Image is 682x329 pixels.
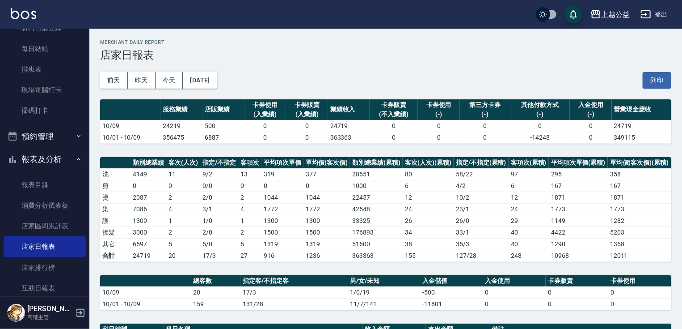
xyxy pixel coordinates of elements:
[509,203,549,215] td: 24
[303,192,350,203] td: 1044
[166,203,200,215] td: 4
[370,132,418,143] td: 0
[513,110,568,119] div: (-)
[161,120,203,132] td: 24219
[286,120,328,132] td: 0
[202,99,244,120] th: 店販業績
[454,203,509,215] td: 23 / 1
[200,180,238,192] td: 0 / 0
[166,250,200,261] td: 20
[572,110,610,119] div: (-)
[238,215,261,226] td: 1
[131,238,166,250] td: 6597
[403,203,454,215] td: 24
[509,157,549,169] th: 客項次(累積)
[509,250,549,261] td: 248
[261,157,303,169] th: 平均項次單價
[350,157,403,169] th: 類別總業績(累積)
[238,226,261,238] td: 2
[509,215,549,226] td: 29
[100,72,128,89] button: 前天
[100,180,131,192] td: 剪
[549,226,608,238] td: 4422
[261,250,303,261] td: 916
[483,286,546,298] td: 0
[372,100,416,110] div: 卡券販賣
[288,110,326,119] div: (入業績)
[462,100,508,110] div: 第三方卡券
[510,132,570,143] td: -14248
[100,238,131,250] td: 其它
[100,275,671,310] table: a dense table
[454,180,509,192] td: 4 / 2
[460,132,510,143] td: 0
[403,168,454,180] td: 80
[460,120,510,132] td: 0
[131,168,166,180] td: 4149
[131,215,166,226] td: 1300
[643,72,671,89] button: 列印
[238,157,261,169] th: 客項次
[403,180,454,192] td: 6
[572,100,610,110] div: 入金使用
[549,203,608,215] td: 1773
[200,226,238,238] td: 2 / 0
[4,148,86,171] button: 報表及分析
[608,192,671,203] td: 1871
[4,125,86,148] button: 預約管理
[200,168,238,180] td: 9 / 2
[156,72,183,89] button: 今天
[100,120,161,132] td: 10/09
[328,120,370,132] td: 24719
[608,215,671,226] td: 1282
[303,238,350,250] td: 1319
[303,226,350,238] td: 1500
[403,215,454,226] td: 26
[513,100,568,110] div: 其他付款方式
[202,132,244,143] td: 6887
[166,157,200,169] th: 客次(人次)
[244,120,286,132] td: 0
[238,180,261,192] td: 0
[238,168,261,180] td: 13
[549,192,608,203] td: 1871
[418,132,460,143] td: 0
[191,286,241,298] td: 20
[247,110,284,119] div: (入業績)
[4,38,86,59] a: 每日結帳
[303,168,350,180] td: 377
[27,313,73,321] p: 高階主管
[454,226,509,238] td: 33 / 1
[4,80,86,100] a: 現場電腦打卡
[350,238,403,250] td: 51600
[350,250,403,261] td: 363363
[166,180,200,192] td: 0
[131,157,166,169] th: 類別總業績
[100,298,191,310] td: 10/01 - 10/09
[348,286,421,298] td: 1/0/19
[303,203,350,215] td: 1772
[546,298,608,310] td: 0
[261,215,303,226] td: 1300
[510,120,570,132] td: 0
[100,215,131,226] td: 護
[608,250,671,261] td: 12011
[350,192,403,203] td: 22457
[612,120,671,132] td: 24719
[240,286,348,298] td: 17/3
[261,203,303,215] td: 1772
[238,250,261,261] td: 27
[350,168,403,180] td: 28651
[4,216,86,236] a: 店家區間累計表
[587,5,633,24] button: 上越公益
[608,157,671,169] th: 單均價(客次價)(累積)
[420,110,458,119] div: (-)
[261,180,303,192] td: 0
[509,180,549,192] td: 6
[200,192,238,203] td: 2 / 0
[608,226,671,238] td: 5203
[483,298,546,310] td: 0
[483,275,546,287] th: 入金使用
[100,250,131,261] td: 合計
[608,203,671,215] td: 1773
